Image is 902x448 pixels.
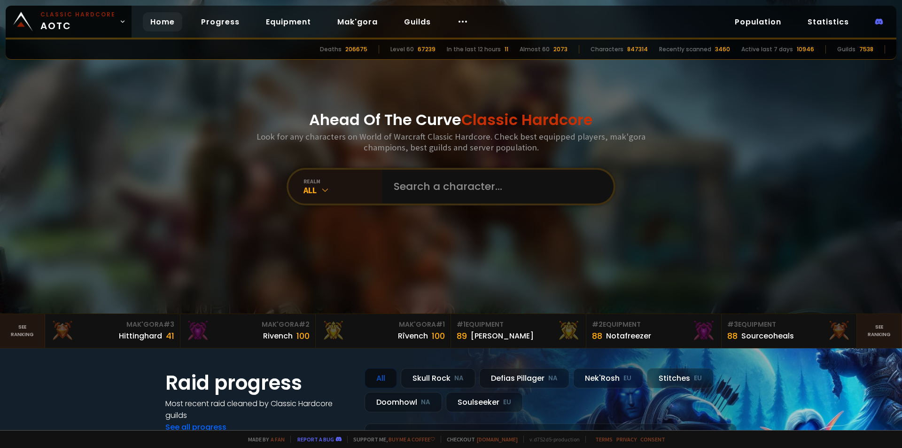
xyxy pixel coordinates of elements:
a: [DOMAIN_NAME] [477,436,518,443]
h1: Raid progress [165,368,353,398]
span: # 3 [727,320,738,329]
span: # 2 [299,320,310,329]
div: Nek'Rosh [573,368,643,388]
a: Report a bug [297,436,334,443]
div: 847314 [627,45,648,54]
small: NA [421,398,430,407]
div: All [303,185,382,196]
a: Statistics [800,12,856,31]
div: All [365,368,397,388]
div: 10946 [797,45,814,54]
a: #3Equipment88Sourceoheals [722,314,857,348]
a: Buy me a coffee [389,436,435,443]
div: Recently scanned [659,45,711,54]
span: # 3 [163,320,174,329]
div: Equipment [727,320,851,330]
small: EU [503,398,511,407]
div: 2073 [553,45,568,54]
div: Notafreezer [606,330,651,342]
div: Equipment [592,320,715,330]
a: Terms [595,436,613,443]
div: Rivench [263,330,293,342]
a: Mak'Gora#1Rîvench100 [316,314,451,348]
div: Defias Pillager [479,368,569,388]
div: Deaths [320,45,342,54]
div: [PERSON_NAME] [471,330,534,342]
div: 100 [296,330,310,342]
small: NA [548,374,558,383]
a: Mak'gora [330,12,385,31]
div: Rîvench [398,330,428,342]
small: Classic Hardcore [40,10,116,19]
div: Mak'Gora [186,320,310,330]
span: Made by [242,436,285,443]
div: Mak'Gora [51,320,174,330]
a: Home [143,12,182,31]
a: Privacy [616,436,637,443]
h3: Look for any characters on World of Warcraft Classic Hardcore. Check best equipped players, mak'g... [253,131,649,153]
span: AOTC [40,10,116,33]
h4: Most recent raid cleaned by Classic Hardcore guilds [165,398,353,421]
div: 41 [166,330,174,342]
div: Soulseeker [446,392,523,412]
small: EU [694,374,702,383]
div: Almost 60 [520,45,550,54]
div: 3460 [715,45,730,54]
a: Mak'Gora#2Rivench100 [180,314,316,348]
div: Mak'Gora [321,320,445,330]
a: a fan [271,436,285,443]
span: v. d752d5 - production [523,436,580,443]
a: See all progress [165,422,226,432]
div: Sourceoheals [741,330,794,342]
div: In the last 12 hours [447,45,501,54]
a: Consent [640,436,665,443]
a: Progress [194,12,247,31]
div: realm [303,178,382,185]
a: Population [727,12,789,31]
a: Equipment [258,12,319,31]
div: 67239 [418,45,435,54]
span: Support me, [347,436,435,443]
div: 89 [457,330,467,342]
div: 88 [592,330,602,342]
div: Guilds [837,45,855,54]
small: EU [623,374,631,383]
div: Active last 7 days [741,45,793,54]
small: NA [454,374,464,383]
div: 88 [727,330,738,342]
div: Level 60 [390,45,414,54]
span: # 2 [592,320,603,329]
h1: Ahead Of The Curve [309,109,593,131]
div: Skull Rock [401,368,475,388]
a: Guilds [397,12,438,31]
div: Stitches [647,368,714,388]
a: Classic HardcoreAOTC [6,6,132,38]
div: Equipment [457,320,580,330]
a: #1Equipment89[PERSON_NAME] [451,314,586,348]
div: 100 [432,330,445,342]
span: # 1 [457,320,466,329]
div: Doomhowl [365,392,442,412]
div: 11 [505,45,508,54]
div: Characters [591,45,623,54]
div: 7538 [859,45,873,54]
span: Classic Hardcore [461,109,593,130]
div: Hittinghard [119,330,162,342]
span: Checkout [441,436,518,443]
input: Search a character... [388,170,602,204]
a: Mak'Gora#3Hittinghard41 [45,314,180,348]
a: Seeranking [857,314,902,348]
a: #2Equipment88Notafreezer [586,314,722,348]
div: 206675 [345,45,367,54]
span: # 1 [436,320,445,329]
